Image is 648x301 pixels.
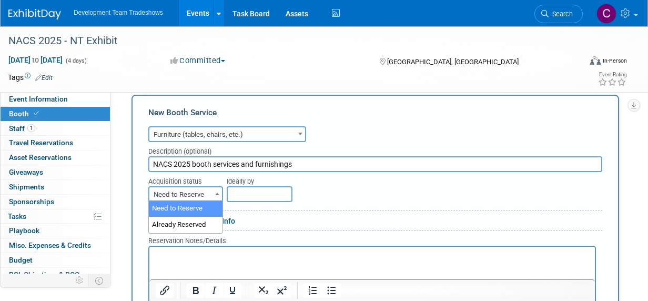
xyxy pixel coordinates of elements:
[1,180,110,194] a: Shipments
[387,58,519,66] span: [GEOGRAPHIC_DATA], [GEOGRAPHIC_DATA]
[255,283,272,298] button: Subscript
[9,95,68,103] span: Event Information
[149,127,305,142] span: Furniture (tables, chairs, etc.)
[1,150,110,165] a: Asset Reservations
[65,57,87,64] span: (4 days)
[1,209,110,224] a: Tasks
[1,195,110,209] a: Sponsorships
[27,124,35,132] span: 1
[74,9,163,16] span: Development Team Tradeshows
[148,126,306,142] span: Furniture (tables, chairs, etc.)
[596,4,616,24] img: Courtney Perkins
[598,72,626,77] div: Event Rating
[31,56,40,64] span: to
[149,217,222,233] li: Already Reserved
[1,122,110,136] a: Staff1
[156,283,174,298] button: Insert/edit link
[70,274,89,287] td: Personalize Event Tab Strip
[1,92,110,106] a: Event Information
[1,224,110,238] a: Playbook
[9,109,41,118] span: Booth
[9,270,79,279] span: ROI, Objectives & ROO
[205,283,223,298] button: Italic
[148,172,211,186] div: Acquisition status
[8,55,63,65] span: [DATE] [DATE]
[149,247,595,287] iframe: Rich Text Area
[534,5,583,23] a: Search
[148,142,602,156] div: Description (optional)
[602,57,627,65] div: In-Person
[148,235,596,246] div: Reservation Notes/Details:
[9,197,54,206] span: Sponsorships
[8,72,53,83] td: Tags
[149,187,222,202] span: Need to Reserve
[224,283,241,298] button: Underline
[148,186,223,202] span: Need to Reserve
[9,168,43,176] span: Giveaways
[9,138,73,147] span: Travel Reservations
[273,283,291,298] button: Superscript
[590,56,601,65] img: Format-Inperson.png
[9,153,72,162] span: Asset Reservations
[9,183,44,191] span: Shipments
[9,226,39,235] span: Playbook
[9,241,91,249] span: Misc. Expenses & Credits
[322,283,340,298] button: Bullet list
[149,200,222,217] li: Need to Reserve
[148,107,602,124] div: New Booth Service
[1,107,110,121] a: Booth
[34,111,39,116] i: Booth reservation complete
[1,136,110,150] a: Travel Reservations
[8,212,26,220] span: Tasks
[304,283,322,298] button: Numbered list
[8,9,61,19] img: ExhibitDay
[187,283,205,298] button: Bold
[89,274,110,287] td: Toggle Event Tabs
[167,55,229,66] button: Committed
[9,256,33,264] span: Budget
[9,124,35,133] span: Staff
[5,32,574,51] div: NACS 2025 - NT Exhibit
[1,165,110,179] a: Giveaways
[227,172,563,186] div: Ideally by
[549,10,573,18] span: Search
[1,238,110,253] a: Misc. Expenses & Credits
[35,74,53,82] a: Edit
[1,268,110,282] a: ROI, Objectives & ROO
[537,55,627,71] div: Event Format
[1,253,110,267] a: Budget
